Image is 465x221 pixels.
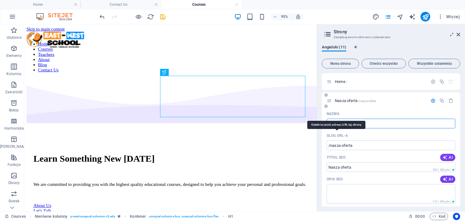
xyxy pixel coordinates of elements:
button: Usercentrics [453,213,460,220]
h4: Courses [161,1,242,8]
span: Kliknij, aby zaznaczyć. Kliknij dwukrotnie, aby edytować [130,213,146,220]
span: Home [335,79,347,84]
span: Kliknij, aby zaznaczyć. Kliknij dwukrotnie, aby edytować [35,213,68,220]
div: Home/ [333,80,427,84]
textarea: Tekst w wynikach wyszukiwania i mediach społecznościowych [327,184,455,204]
h6: 95% [280,13,289,20]
i: Zapisz (Ctrl+S) [159,13,166,20]
span: : [419,214,420,219]
button: 95% [271,13,292,20]
button: pages [384,13,391,20]
span: 293 / 580 piks. [433,168,451,171]
button: publish [420,12,430,21]
h2: Strony [334,29,460,35]
p: Funkcje [8,162,21,167]
i: Projekt (Ctrl+Alt+Y) [372,13,379,20]
div: Strony startowej nie można usunąć [448,79,453,84]
i: Ten element jest konfigurowalnym ustawieniem wstępnym [118,215,120,218]
button: design [372,13,379,20]
p: Opis SEO [327,177,343,182]
span: 00 00 [415,213,424,220]
span: / [346,80,347,84]
div: Duplikuj [439,98,444,103]
p: Ulubione [7,35,21,40]
span: Kod [432,213,445,220]
button: undo [98,13,106,20]
input: Tytuł strony w wynikach wyszukiwania i na kartach przeglądarki [327,162,455,172]
span: . preset-unequal-columns-v2-edu [70,213,115,220]
p: Suwak [8,199,20,203]
p: Obrazy [8,180,20,185]
p: Slug URL-a [327,133,348,138]
button: Wszystkie ustawienia [408,59,460,68]
p: Zawartość [5,90,23,94]
button: Kod [430,213,448,220]
label: Tekst w wynikach wyszukiwania i mediach społecznościowych [327,177,343,182]
button: Otwórz wszystko [361,59,406,68]
nav: breadcrumb [35,213,233,220]
div: Zakładki językowe [322,45,460,56]
span: Więcej [437,14,460,20]
i: Po zmianie rozmiaru automatycznie dostosowuje poziom powiększenia do wybranego urządzenia. [295,14,301,19]
p: Kolumny [6,71,21,76]
span: Angielski (11) [322,44,346,52]
i: Opublikuj [422,13,429,20]
img: Editor Logo [35,13,80,20]
a: Kliknij, aby anulować zaznaczenie. Kliknij dwukrotnie, aby otworzyć Strony [5,213,26,220]
button: text_generator [408,13,416,20]
p: Elementy [6,53,22,58]
button: Kliknij tutaj, aby wyjść z trybu podglądu i kontynuować edycję [135,13,142,20]
div: Nasza oferta/nasza-oferta [333,99,427,103]
p: Boksy [9,108,19,113]
label: Tytuł strony w wynikach wyszukiwania i na kartach przeglądarki [327,155,345,160]
button: Więcej [435,12,462,21]
i: Cofnij: Zmień strony (Ctrl+Z) [99,13,106,20]
button: save [159,13,166,20]
i: Przeładuj stronę [147,13,154,20]
button: reload [147,13,154,20]
span: AI [443,155,453,160]
span: Kliknij, aby zaznaczyć. Kliknij dwukrotnie, aby edytować [228,213,233,220]
span: Obliczona długość w pikselach w wynikach wyszukiwania [431,168,455,172]
span: Otwórz wszystko [364,62,403,65]
div: Duplikuj [439,79,444,84]
span: . unequal-columns-box .unequal-columns-box-flex [148,213,219,220]
i: Strony (Ctrl+Alt+S) [384,13,391,20]
span: 113 / 990 piks. [433,200,451,203]
span: Nasza oferta [335,98,376,103]
span: AI [443,177,453,182]
span: Wszystkie ustawienia [411,62,457,65]
h3: Zarządzaj swoimi stronami i ustawieniami [334,35,448,40]
i: Nawigator [397,13,404,20]
button: Nowa strona [322,59,359,68]
span: /nasza-oferta [358,99,376,103]
i: AI Writer [409,13,416,20]
p: Tytuł SEO [327,155,345,160]
div: Ustawienia [430,79,436,84]
button: AI [440,176,455,183]
button: navigator [396,13,404,20]
p: Nazwa [327,111,340,116]
button: AI [440,154,455,161]
span: Nowa strona [325,62,356,65]
a: Skip to main content [2,2,43,8]
span: Obliczona długość w pikselach w wynikach wyszukiwania [431,200,455,204]
h4: Contact Us [81,1,161,8]
p: Harmonijka [4,126,24,131]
